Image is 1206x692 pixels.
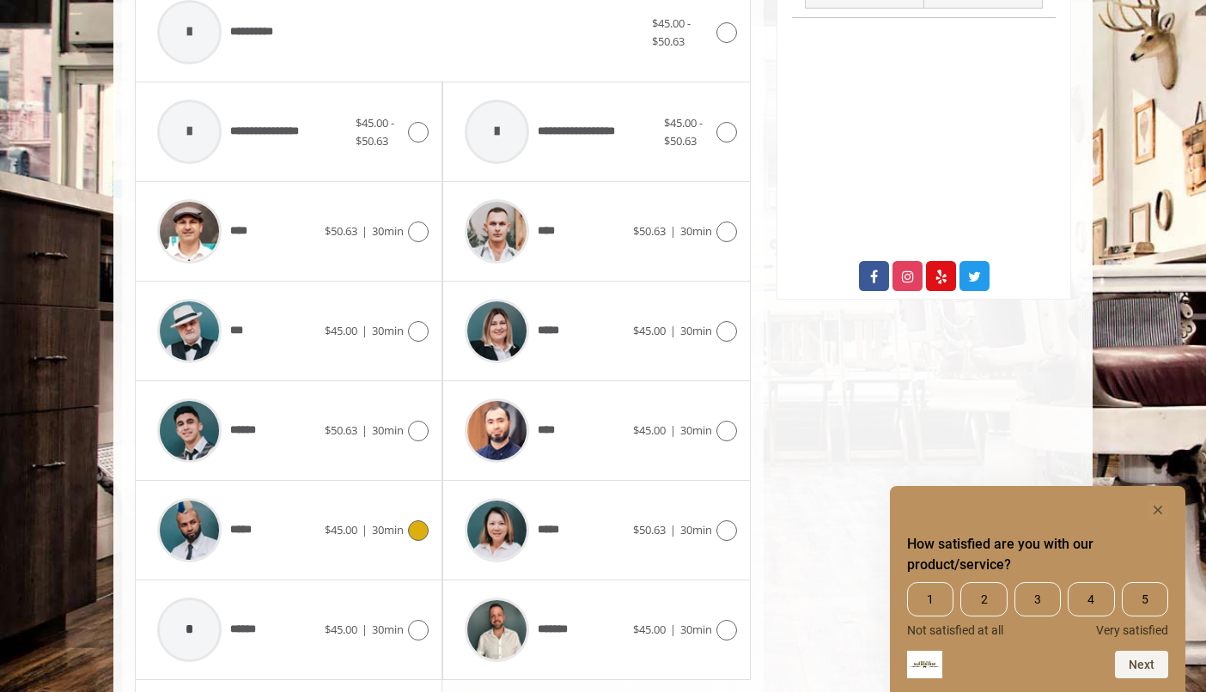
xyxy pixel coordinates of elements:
span: | [362,422,368,438]
span: 30min [372,223,404,239]
span: | [670,422,676,438]
span: 30min [680,522,712,537]
div: How satisfied are you with our product/service? Select an option from 1 to 5, with 1 being Not sa... [907,500,1168,678]
span: $50.63 [633,223,666,239]
span: | [362,622,368,637]
h2: How satisfied are you with our product/service? Select an option from 1 to 5, with 1 being Not sa... [907,534,1168,575]
span: | [670,522,676,537]
span: $50.63 [325,422,357,438]
span: Very satisfied [1096,623,1168,637]
span: $50.63 [325,223,357,239]
button: Next question [1115,651,1168,678]
span: $45.00 - $50.63 [664,115,703,149]
span: $45.00 [633,422,666,438]
span: $45.00 [325,522,357,537]
span: $45.00 - $50.63 [652,15,691,49]
span: $45.00 [633,622,666,637]
span: Not satisfied at all [907,623,1003,637]
span: | [362,323,368,338]
span: | [362,522,368,537]
span: 30min [372,622,404,637]
span: 3 [1014,582,1061,616]
span: 30min [372,422,404,438]
span: 30min [680,223,712,239]
span: 1 [907,582,953,616]
span: $45.00 - $50.63 [356,115,394,149]
span: 5 [1122,582,1168,616]
span: | [670,323,676,338]
span: $45.00 [633,323,666,338]
span: 30min [372,323,404,338]
span: | [670,622,676,637]
span: $45.00 [325,323,357,338]
span: 2 [960,582,1007,616]
span: $45.00 [325,622,357,637]
span: 30min [680,422,712,438]
span: 4 [1068,582,1114,616]
span: | [670,223,676,239]
span: 30min [680,323,712,338]
span: 30min [680,622,712,637]
span: | [362,223,368,239]
span: $50.63 [633,522,666,537]
button: Hide survey [1148,500,1168,520]
div: How satisfied are you with our product/service? Select an option from 1 to 5, with 1 being Not sa... [907,582,1168,637]
span: 30min [372,522,404,537]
